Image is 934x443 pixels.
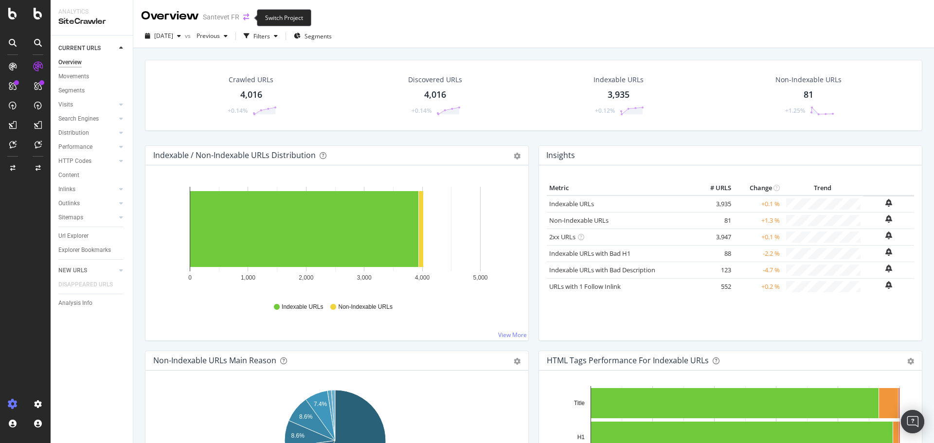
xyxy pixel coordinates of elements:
[116,28,160,44] button: [DATE]
[215,28,256,44] button: Filters
[33,71,64,82] div: Movements
[266,432,279,439] text: 8.6%
[33,266,62,276] div: NEW URLS
[390,274,404,281] text: 4,000
[669,229,708,245] td: 3,947
[167,32,195,40] span: Previous
[33,198,91,209] a: Outlinks
[521,149,550,162] h4: Insights
[33,43,75,53] div: CURRENT URLS
[524,199,569,208] a: Indexable URLs
[216,274,230,281] text: 1,000
[129,32,148,40] span: 2025 Aug. 10th
[708,229,757,245] td: +0.1 %
[163,274,166,281] text: 0
[669,278,708,295] td: 552
[128,355,251,365] div: Non-Indexable URLs Main Reason
[33,184,91,195] a: Inlinks
[33,170,101,180] a: Content
[33,100,48,110] div: Visits
[288,401,302,408] text: 7.4%
[116,8,174,24] div: Overview
[128,181,492,294] svg: A chart.
[570,106,590,115] div: +0.12%
[524,266,630,274] a: Indexable URLs with Bad Description
[860,199,867,207] div: bell-plus
[33,280,88,290] div: DISAPPEARED URLS
[448,274,462,281] text: 5,000
[33,156,66,166] div: HTTP Codes
[708,262,757,278] td: -4.7 %
[33,128,91,138] a: Distribution
[549,400,560,407] text: Title
[33,57,101,68] a: Overview
[708,278,757,295] td: +0.2 %
[33,100,91,110] a: Visits
[215,89,237,101] div: 4,016
[901,410,924,433] div: Ouvrir Intercom Messenger
[33,245,86,255] div: Explorer Bookmarks
[568,75,618,85] div: Indexable URLs
[33,43,91,53] a: CURRENT URLS
[860,265,867,272] div: bell-plus
[178,12,214,22] div: Santevet FR
[33,128,64,138] div: Distribution
[167,28,206,44] button: Previous
[488,358,495,365] div: gear
[218,14,224,20] div: arrow-right-arrow-left
[33,86,59,96] div: Segments
[669,195,708,213] td: 3,935
[33,184,50,195] div: Inlinks
[33,198,54,209] div: Outlinks
[332,274,346,281] text: 3,000
[33,16,100,27] div: SiteCrawler
[33,170,54,180] div: Content
[273,274,288,281] text: 2,000
[33,142,91,152] a: Performance
[228,32,245,40] div: Filters
[757,181,838,195] th: Trend
[128,150,290,160] div: Indexable / Non-Indexable URLs Distribution
[202,106,222,115] div: +0.14%
[33,231,101,241] a: Url Explorer
[33,57,56,68] div: Overview
[760,106,780,115] div: +1.25%
[882,358,889,365] div: gear
[279,32,306,40] span: Segments
[860,231,867,239] div: bell-plus
[33,245,101,255] a: Explorer Bookmarks
[473,331,502,339] a: View More
[521,181,669,195] th: Metric
[265,28,310,44] button: Segments
[860,281,867,289] div: bell-plus
[399,89,421,101] div: 4,016
[750,75,816,85] div: Non-Indexable URLs
[521,355,683,365] div: HTML Tags Performance for Indexable URLs
[860,248,867,256] div: bell-plus
[33,114,91,124] a: Search Engines
[33,8,100,16] div: Analytics
[33,156,91,166] a: HTTP Codes
[524,282,595,291] a: URLs with 1 Follow Inlink
[33,86,101,96] a: Segments
[33,142,67,152] div: Performance
[232,9,286,26] div: Switch Project
[33,298,101,308] a: Analysis Info
[313,303,367,311] span: Non-Indexable URLs
[860,215,867,223] div: bell-plus
[160,32,167,40] span: vs
[582,89,604,101] div: 3,935
[203,75,248,85] div: Crawled URLs
[33,213,58,223] div: Sitemaps
[386,106,406,115] div: +0.14%
[524,232,550,241] a: 2xx URLs
[33,298,67,308] div: Analysis Info
[33,114,73,124] div: Search Engines
[708,195,757,213] td: +0.1 %
[524,249,605,258] a: Indexable URLs with Bad H1
[708,212,757,229] td: +1.3 %
[708,245,757,262] td: -2.2 %
[256,303,298,311] span: Indexable URLs
[669,245,708,262] td: 88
